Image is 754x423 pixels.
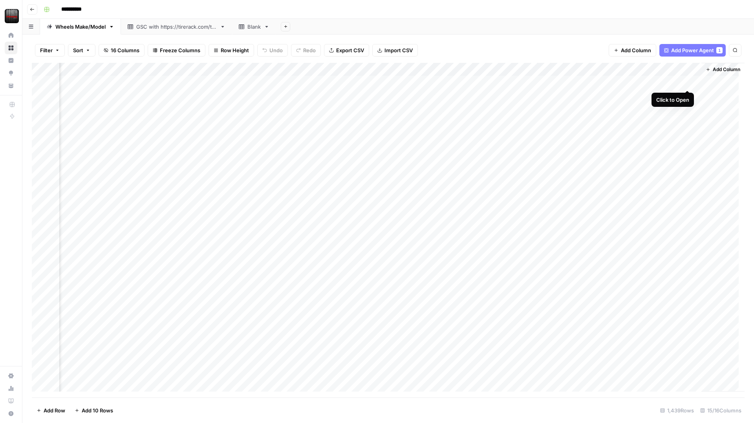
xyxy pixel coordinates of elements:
[99,44,145,57] button: 16 Columns
[40,19,121,35] a: Wheels Make/Model
[247,23,261,31] div: Blank
[68,44,95,57] button: Sort
[82,407,113,414] span: Add 10 Rows
[303,46,316,54] span: Redo
[32,404,70,417] button: Add Row
[70,404,118,417] button: Add 10 Rows
[5,42,17,54] a: Browse
[718,47,721,53] span: 1
[336,46,364,54] span: Export CSV
[111,46,139,54] span: 16 Columns
[372,44,418,57] button: Import CSV
[5,9,19,23] img: Tire Rack Logo
[621,46,651,54] span: Add Column
[656,96,689,104] div: Click to Open
[659,44,726,57] button: Add Power Agent1
[55,23,106,31] div: Wheels Make/Model
[5,395,17,407] a: Learning Hub
[35,44,65,57] button: Filter
[5,29,17,42] a: Home
[269,46,283,54] span: Undo
[5,67,17,79] a: Opportunities
[148,44,205,57] button: Freeze Columns
[73,46,83,54] span: Sort
[697,404,745,417] div: 15/16 Columns
[713,66,740,73] span: Add Column
[291,44,321,57] button: Redo
[5,79,17,92] a: Your Data
[221,46,249,54] span: Row Height
[5,407,17,420] button: Help + Support
[209,44,254,57] button: Row Height
[5,6,17,26] button: Workspace: Tire Rack
[716,47,723,53] div: 1
[384,46,413,54] span: Import CSV
[121,19,232,35] a: GSC with [URL][DOMAIN_NAME]
[671,46,714,54] span: Add Power Agent
[609,44,656,57] button: Add Column
[5,54,17,67] a: Insights
[657,404,697,417] div: 1,439 Rows
[160,46,200,54] span: Freeze Columns
[44,407,65,414] span: Add Row
[324,44,369,57] button: Export CSV
[5,382,17,395] a: Usage
[136,23,217,31] div: GSC with [URL][DOMAIN_NAME]
[703,64,743,75] button: Add Column
[232,19,276,35] a: Blank
[40,46,53,54] span: Filter
[5,370,17,382] a: Settings
[257,44,288,57] button: Undo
